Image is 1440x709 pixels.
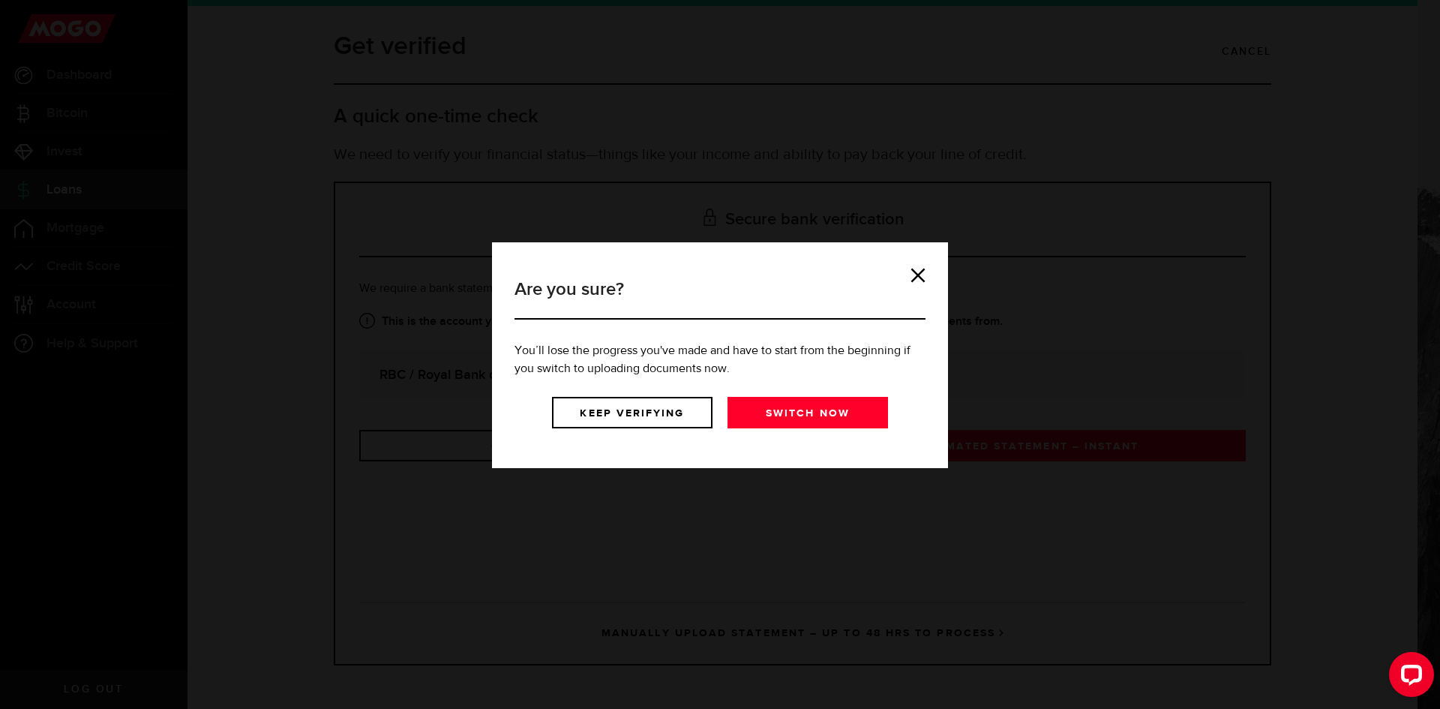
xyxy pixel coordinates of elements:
[1377,646,1440,709] iframe: LiveChat chat widget
[514,276,925,320] h3: Are you sure?
[514,342,925,378] p: You’ll lose the progress you've made and have to start from the beginning if you switch to upload...
[552,397,712,428] a: Keep verifying
[727,397,888,428] a: Switch now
